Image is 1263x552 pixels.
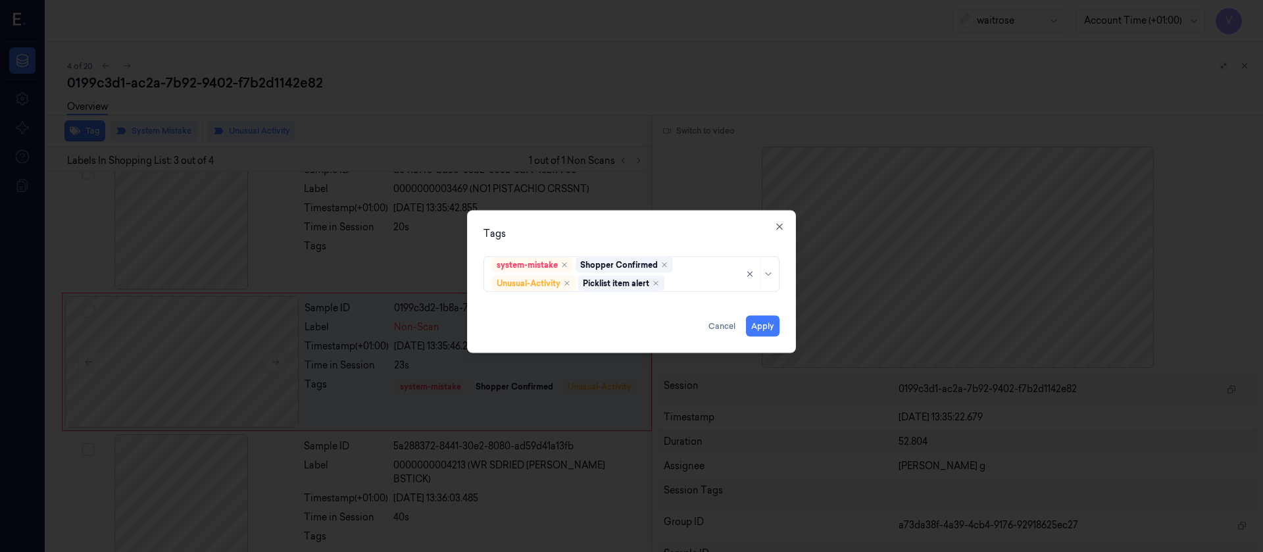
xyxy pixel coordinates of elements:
[497,259,558,270] div: system-mistake
[563,279,571,287] div: Remove ,Unusual-Activity
[497,277,560,289] div: Unusual-Activity
[483,226,780,240] div: Tags
[652,279,660,287] div: Remove ,Picklist item alert
[560,261,568,268] div: Remove ,system-mistake
[746,315,780,336] button: Apply
[583,277,649,289] div: Picklist item alert
[660,261,668,268] div: Remove ,Shopper Confirmed
[703,315,741,336] button: Cancel
[580,259,658,270] div: Shopper Confirmed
